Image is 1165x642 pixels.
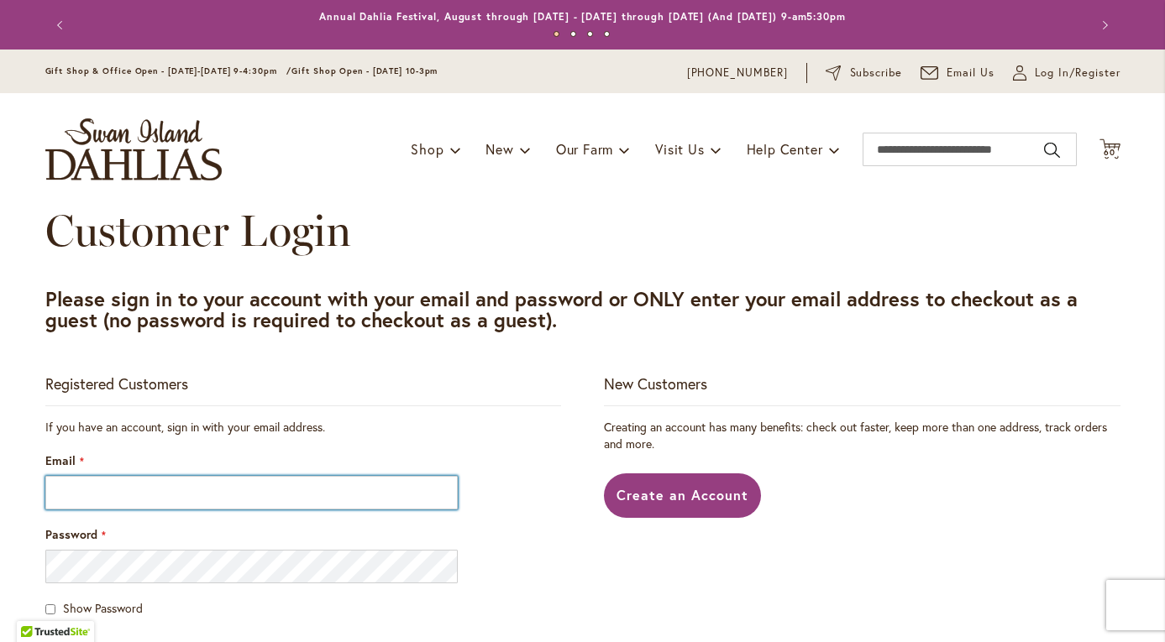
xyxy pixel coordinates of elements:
[947,65,994,81] span: Email Us
[587,31,593,37] button: 3 of 4
[45,373,188,394] strong: Registered Customers
[556,140,613,158] span: Our Farm
[45,526,97,542] span: Password
[604,373,707,394] strong: New Customers
[45,118,222,180] a: store logo
[45,452,76,468] span: Email
[850,65,903,81] span: Subscribe
[921,65,994,81] a: Email Us
[554,31,559,37] button: 1 of 4
[291,65,438,76] span: Gift Shop Open - [DATE] 10-3pm
[13,582,60,629] iframe: Launch Accessibility Center
[1099,138,1120,161] button: 60
[604,419,1120,452] p: Creating an account has many benefits: check out faster, keep more than one address, track orders...
[1035,65,1120,81] span: Log In/Register
[604,31,610,37] button: 4 of 4
[45,8,79,42] button: Previous
[45,419,561,436] div: If you have an account, sign in with your email address.
[826,65,902,81] a: Subscribe
[63,600,143,616] span: Show Password
[45,285,1078,333] strong: Please sign in to your account with your email and password or ONLY enter your email address to c...
[1104,147,1115,158] span: 60
[485,140,513,158] span: New
[604,473,761,518] a: Create an Account
[687,65,789,81] a: [PHONE_NUMBER]
[747,140,823,158] span: Help Center
[1013,65,1120,81] a: Log In/Register
[411,140,443,158] span: Shop
[570,31,576,37] button: 2 of 4
[319,10,846,23] a: Annual Dahlia Festival, August through [DATE] - [DATE] through [DATE] (And [DATE]) 9-am5:30pm
[1087,8,1120,42] button: Next
[45,65,292,76] span: Gift Shop & Office Open - [DATE]-[DATE] 9-4:30pm /
[617,486,748,504] span: Create an Account
[45,204,351,257] span: Customer Login
[655,140,704,158] span: Visit Us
